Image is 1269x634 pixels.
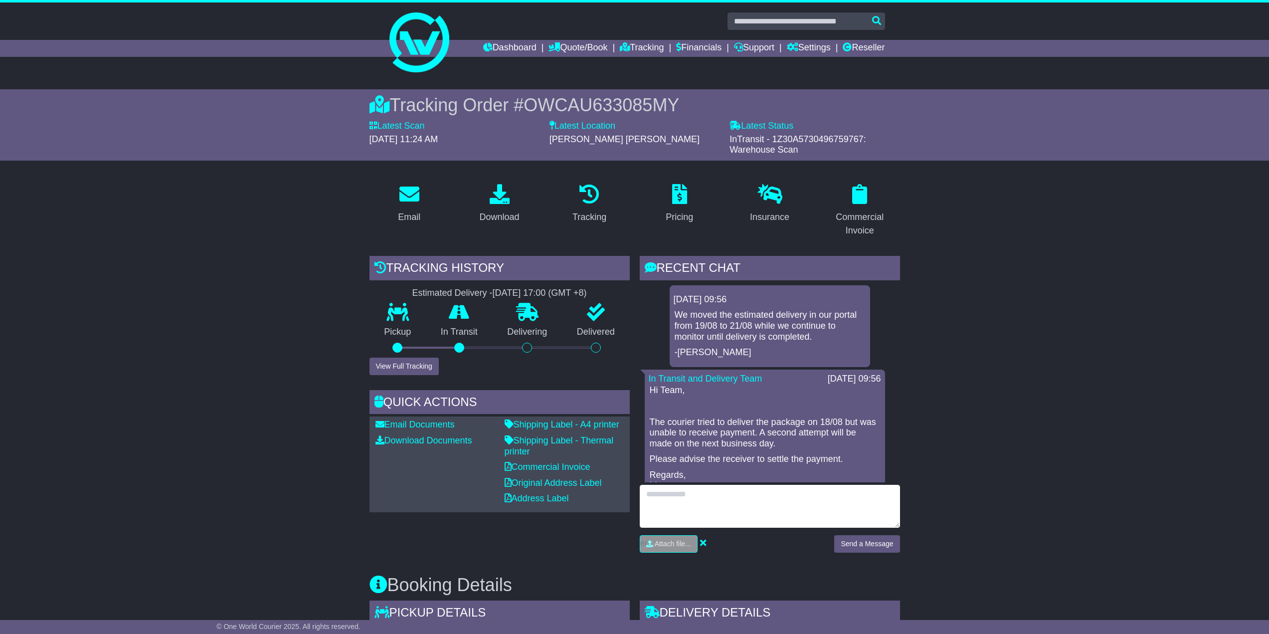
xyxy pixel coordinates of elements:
div: Tracking [572,211,606,224]
div: Delivery Details [640,601,900,628]
div: [DATE] 17:00 (GMT +8) [493,288,587,299]
div: Tracking history [369,256,630,283]
a: Email [391,181,427,227]
a: Insurance [743,181,796,227]
div: [DATE] 09:56 [828,374,881,385]
div: Estimated Delivery - [369,288,630,299]
a: Original Address Label [505,478,602,488]
button: Send a Message [834,535,900,553]
p: We moved the estimated delivery in our portal from 19/08 to 21/08 while we continue to monitor un... [675,310,865,342]
p: In Transit [426,327,493,338]
p: The courier tried to deliver the package on 18/08 but was unable to receive payment. A second att... [650,417,880,449]
p: Pickup [369,327,426,338]
a: Commercial Invoice [820,181,900,241]
span: OWCAU633085MY [524,95,679,115]
a: In Transit and Delivery Team [649,374,762,384]
div: Download [479,211,519,224]
a: Pricing [659,181,700,227]
a: Settings [787,40,831,57]
a: Quote/Book [548,40,607,57]
button: View Full Tracking [369,358,439,375]
div: RECENT CHAT [640,256,900,283]
p: Delivering [493,327,562,338]
label: Latest Location [549,121,615,132]
p: Delivered [562,327,630,338]
a: Email Documents [375,420,455,429]
div: Pickup Details [369,601,630,628]
a: Support [734,40,774,57]
a: Reseller [843,40,885,57]
div: Commercial Invoice [826,211,894,237]
div: Tracking Order # [369,94,900,116]
p: Hi Team, [650,385,880,396]
p: Regards, Irinn [650,470,880,491]
div: Quick Actions [369,390,630,417]
span: [DATE] 11:24 AM [369,134,438,144]
a: Download Documents [375,435,472,445]
div: Pricing [666,211,693,224]
a: Tracking [566,181,613,227]
span: InTransit - 1Z30A5730496759767: Warehouse Scan [729,134,866,155]
div: Email [398,211,420,224]
a: Tracking [620,40,664,57]
a: Address Label [505,493,569,503]
p: Please advise the receiver to settle the payment. [650,454,880,465]
a: Financials [676,40,722,57]
div: Insurance [750,211,789,224]
a: Dashboard [483,40,537,57]
a: Shipping Label - Thermal printer [505,435,614,456]
span: [PERSON_NAME] [PERSON_NAME] [549,134,700,144]
h3: Booking Details [369,575,900,595]
a: Download [473,181,526,227]
label: Latest Scan [369,121,425,132]
span: © One World Courier 2025. All rights reserved. [216,623,361,631]
a: Commercial Invoice [505,462,590,472]
p: -[PERSON_NAME] [675,347,865,358]
div: [DATE] 09:56 [674,294,866,305]
a: Shipping Label - A4 printer [505,420,619,429]
label: Latest Status [729,121,793,132]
